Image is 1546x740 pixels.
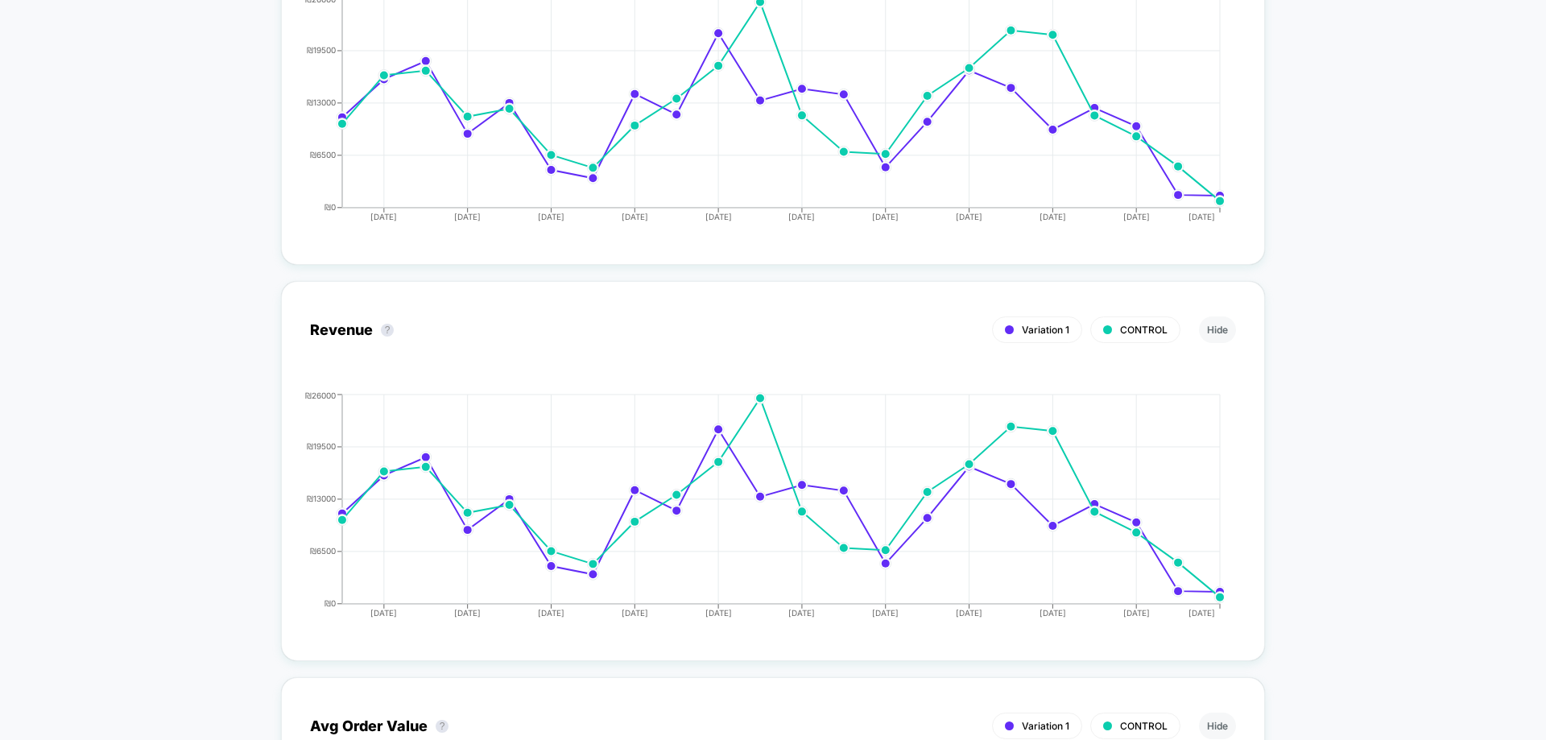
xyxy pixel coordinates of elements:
tspan: [DATE] [1123,212,1150,221]
tspan: [DATE] [622,212,648,221]
div: REVENUE [294,391,1220,632]
tspan: [DATE] [1123,608,1150,618]
tspan: [DATE] [788,608,815,618]
tspan: [DATE] [705,608,732,618]
tspan: ₪13000 [307,97,336,107]
tspan: ₪0 [324,598,336,608]
tspan: [DATE] [538,212,564,221]
tspan: [DATE] [538,608,564,618]
tspan: ₪6500 [310,150,336,159]
span: Variation 1 [1022,720,1069,732]
tspan: [DATE] [872,608,899,618]
tspan: ₪0 [324,202,336,212]
tspan: ₪26000 [305,390,336,399]
tspan: [DATE] [370,608,397,618]
tspan: [DATE] [956,608,982,618]
tspan: ₪19500 [307,441,336,451]
tspan: ₪13000 [307,494,336,503]
span: CONTROL [1120,720,1168,732]
tspan: [DATE] [622,608,648,618]
tspan: ₪19500 [307,45,336,55]
tspan: [DATE] [454,212,481,221]
tspan: [DATE] [1188,608,1215,618]
span: Variation 1 [1022,324,1069,336]
button: Hide [1199,316,1236,343]
span: CONTROL [1120,324,1168,336]
tspan: [DATE] [1040,608,1066,618]
button: Hide [1199,713,1236,739]
button: ? [381,324,394,337]
tspan: [DATE] [788,212,815,221]
button: ? [436,720,449,733]
tspan: [DATE] [1188,212,1215,221]
tspan: [DATE] [872,212,899,221]
tspan: [DATE] [1040,212,1066,221]
tspan: [DATE] [370,212,397,221]
tspan: ₪6500 [310,546,336,556]
tspan: [DATE] [705,212,732,221]
tspan: [DATE] [956,212,982,221]
tspan: [DATE] [454,608,481,618]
